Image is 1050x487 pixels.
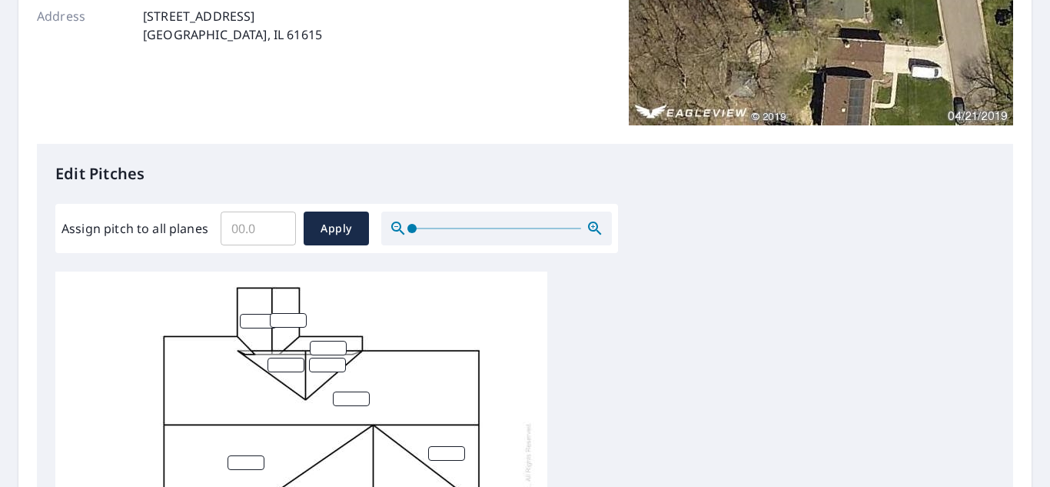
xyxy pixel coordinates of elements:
[37,7,129,44] p: Address
[304,212,369,245] button: Apply
[55,162,995,185] p: Edit Pitches
[61,219,208,238] label: Assign pitch to all planes
[316,219,357,238] span: Apply
[221,207,296,250] input: 00.0
[143,7,322,44] p: [STREET_ADDRESS] [GEOGRAPHIC_DATA], IL 61615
